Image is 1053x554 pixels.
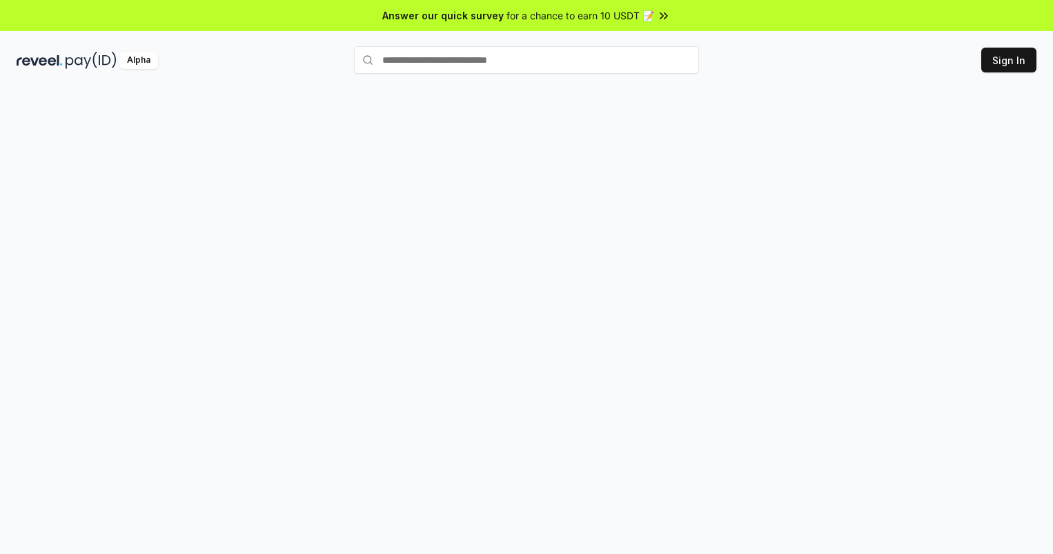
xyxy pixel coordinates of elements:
button: Sign In [981,48,1036,72]
img: pay_id [66,52,117,69]
span: for a chance to earn 10 USDT 📝 [506,8,654,23]
div: Alpha [119,52,158,69]
img: reveel_dark [17,52,63,69]
span: Answer our quick survey [382,8,504,23]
